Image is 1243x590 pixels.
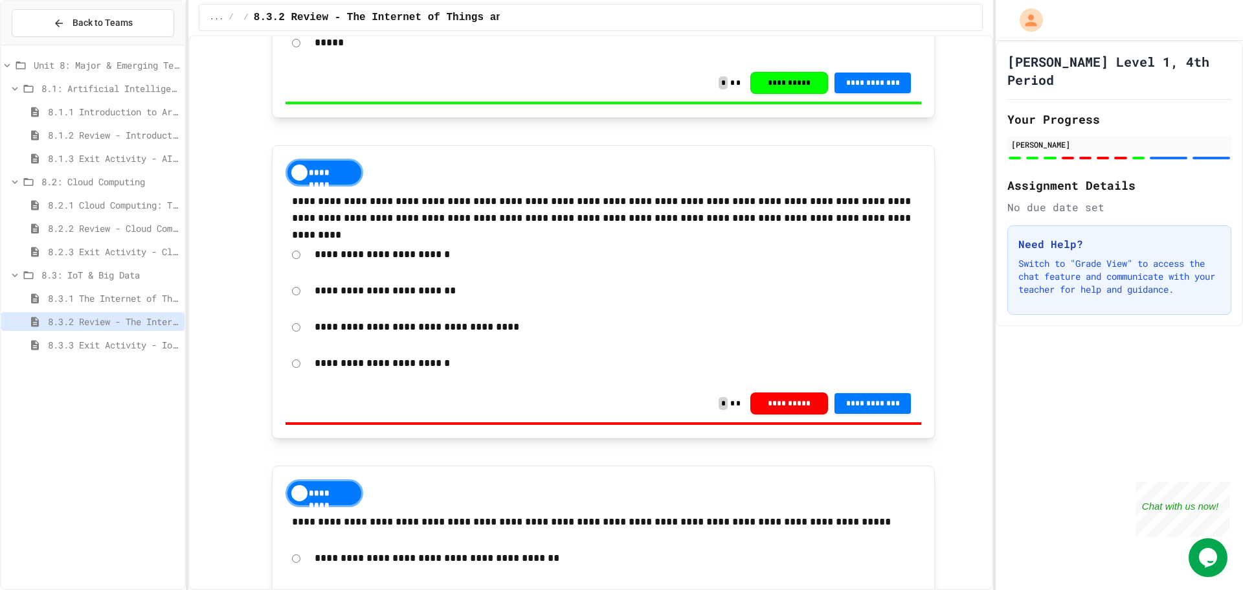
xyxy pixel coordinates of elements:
[48,245,179,258] span: 8.2.3 Exit Activity - Cloud Service Detective
[48,152,179,165] span: 8.1.3 Exit Activity - AI Detective
[48,315,179,328] span: 8.3.2 Review - The Internet of Things and Big Data
[1006,5,1046,35] div: My Account
[1011,139,1227,150] div: [PERSON_NAME]
[41,268,179,282] span: 8.3: IoT & Big Data
[1136,482,1230,537] iframe: chat widget
[48,128,179,142] span: 8.1.2 Review - Introduction to Artificial Intelligence
[12,9,174,37] button: Back to Teams
[73,16,133,30] span: Back to Teams
[210,12,224,23] span: ...
[1007,52,1231,89] h1: [PERSON_NAME] Level 1, 4th Period
[48,198,179,212] span: 8.2.1 Cloud Computing: Transforming the Digital World
[1007,199,1231,215] div: No due date set
[48,221,179,235] span: 8.2.2 Review - Cloud Computing
[48,338,179,352] span: 8.3.3 Exit Activity - IoT Data Detective Challenge
[1189,538,1230,577] iframe: chat widget
[48,105,179,119] span: 8.1.1 Introduction to Artificial Intelligence
[48,291,179,305] span: 8.3.1 The Internet of Things and Big Data: Our Connected Digital World
[254,10,565,25] span: 8.3.2 Review - The Internet of Things and Big Data
[229,12,233,23] span: /
[1007,110,1231,128] h2: Your Progress
[1018,236,1220,252] h3: Need Help?
[41,175,179,188] span: 8.2: Cloud Computing
[244,12,249,23] span: /
[1007,176,1231,194] h2: Assignment Details
[1018,257,1220,296] p: Switch to "Grade View" to access the chat feature and communicate with your teacher for help and ...
[41,82,179,95] span: 8.1: Artificial Intelligence Basics
[34,58,179,72] span: Unit 8: Major & Emerging Technologies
